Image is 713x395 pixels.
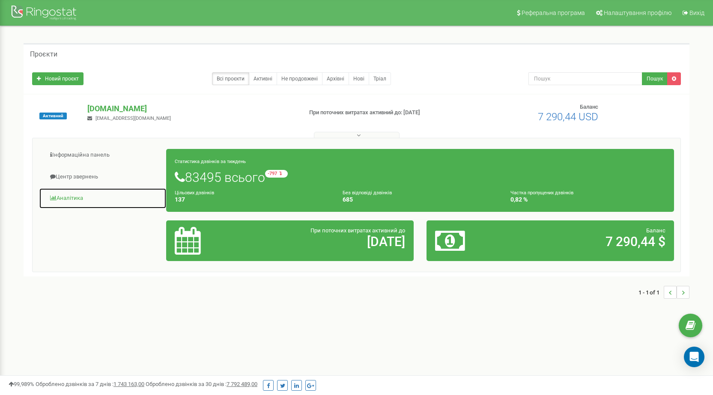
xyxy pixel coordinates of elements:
span: [EMAIL_ADDRESS][DOMAIN_NAME] [95,116,171,121]
h2: 7 290,44 $ [516,235,665,249]
a: Аналiтика [39,188,167,209]
span: Налаштування профілю [604,9,671,16]
span: Баланс [646,227,665,234]
span: Баланс [580,104,598,110]
h4: 137 [175,196,330,203]
small: Цільових дзвінків [175,190,214,196]
a: Всі проєкти [212,72,249,85]
input: Пошук [528,72,642,85]
button: Пошук [642,72,668,85]
span: Активний [39,113,67,119]
span: 7 290,44 USD [538,111,598,123]
h4: 0,82 % [510,196,665,203]
h1: 83495 всього [175,170,665,184]
p: При поточних витратах активний до: [DATE] [309,109,462,117]
small: Статистика дзвінків за тиждень [175,159,246,164]
nav: ... [638,277,689,307]
div: Open Intercom Messenger [684,347,704,367]
span: Оброблено дзвінків за 30 днів : [146,381,257,387]
span: Оброблено дзвінків за 7 днів : [36,381,144,387]
a: Не продовжені [277,72,322,85]
small: -797 [265,170,288,178]
a: Активні [249,72,277,85]
span: При поточних витратах активний до [310,227,405,234]
u: 1 743 163,00 [113,381,144,387]
a: Нові [349,72,369,85]
span: 99,989% [9,381,34,387]
a: Тріал [369,72,391,85]
h4: 685 [343,196,498,203]
a: Центр звернень [39,166,167,187]
u: 7 792 489,00 [227,381,257,387]
a: Новий проєкт [32,72,84,85]
a: Архівні [322,72,349,85]
span: 1 - 1 of 1 [638,286,664,299]
small: Без відповіді дзвінків [343,190,392,196]
span: Реферальна програма [522,9,585,16]
a: Інформаційна панель [39,145,167,166]
span: Вихід [689,9,704,16]
h2: [DATE] [256,235,405,249]
p: [DOMAIN_NAME] [87,103,295,114]
small: Частка пропущених дзвінків [510,190,573,196]
h5: Проєкти [30,50,57,58]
